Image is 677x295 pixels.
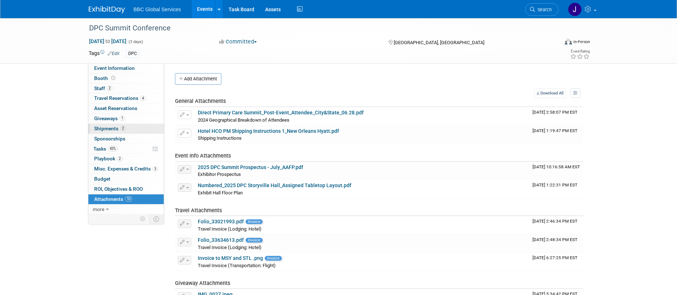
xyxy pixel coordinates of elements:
a: Attachments10 [88,194,164,204]
td: Upload Timestamp [530,107,583,125]
a: Invoice to MSY and STL .png [198,255,263,261]
span: Upload Timestamp [532,164,580,169]
a: Staff2 [88,84,164,93]
span: ROI, Objectives & ROO [94,186,143,192]
td: Upload Timestamp [530,235,583,253]
div: Event Format [516,38,590,49]
span: Upload Timestamp [532,255,577,260]
span: 2 [117,156,122,161]
span: Event Info Attachments [175,152,231,159]
td: Upload Timestamp [530,162,583,180]
img: Jennifer Benedict [568,3,582,16]
span: Booth [94,75,117,81]
span: 10 [125,196,132,202]
span: Tasks [93,146,118,152]
td: Tags [89,50,120,58]
span: Upload Timestamp [532,128,577,133]
span: 3 [152,166,158,172]
span: Giveaway Attachments [175,280,230,286]
span: Sponsorships [94,136,125,142]
div: DPC Summit Conference [87,22,548,35]
a: Booth [88,73,164,83]
a: Download All [534,88,566,98]
a: ROI, Objectives & ROO [88,184,164,194]
span: Upload Timestamp [532,237,577,242]
span: Travel Invoice (Lodging: Hotel) [198,245,262,250]
span: to [104,38,111,44]
img: ExhibitDay [89,6,125,13]
span: [DATE] [DATE] [89,38,127,45]
span: Exhibitor Prospectus [198,172,241,177]
span: 2 [120,126,126,131]
span: 2024 Geographical Breakdown of Attendees [198,117,289,123]
span: Shipments [94,126,126,131]
td: Toggle Event Tabs [149,214,164,224]
a: Budget [88,174,164,184]
a: Hotel HCO PM Shipping Instructions 1_New Orleans Hyatt.pdf [198,128,339,134]
a: Folio_33634613.pdf [198,237,244,243]
a: Direct Primary Care Summit_Post-Event_Attendee_City&State_06.28.pdf [198,110,364,115]
span: 2 [107,85,112,91]
span: Upload Timestamp [532,182,577,187]
span: [GEOGRAPHIC_DATA], [GEOGRAPHIC_DATA] [394,40,484,45]
span: Search [535,7,552,12]
span: Travel Reservations [94,95,146,101]
div: Event Rating [570,50,590,53]
td: Personalize Event Tab Strip [137,214,149,224]
span: Travel Invoice (Transportation: Flight) [198,263,276,268]
span: 1 [120,115,125,121]
span: Attachments [94,196,132,202]
span: Misc. Expenses & Credits [94,166,158,172]
span: 4 [140,96,146,101]
a: Shipments2 [88,124,164,134]
span: Asset Reservations [94,105,137,111]
span: BBC Global Services [134,7,181,12]
td: Upload Timestamp [530,216,583,234]
a: Playbook2 [88,154,164,164]
span: Invoice [246,238,263,243]
span: Travel Invoice (Lodging: Hotel) [198,226,262,232]
a: Search [525,3,559,16]
img: Format-Inperson.png [565,39,572,45]
a: 2025 DPC Summit Prospectus - July_AAFP.pdf [198,164,303,170]
button: Add Attachment [175,73,221,85]
a: Asset Reservations [88,104,164,113]
a: more [88,205,164,214]
button: Committed [217,38,260,46]
div: DPC [126,50,139,58]
span: Exhibit Hall Floor Plan [198,190,243,195]
span: Playbook [94,156,122,161]
span: (3 days) [128,39,143,44]
span: 43% [108,146,118,151]
span: Event Information [94,65,135,71]
a: Tasks43% [88,144,164,154]
span: Upload Timestamp [532,110,577,115]
a: Giveaways1 [88,114,164,123]
span: Upload Timestamp [532,219,577,224]
span: Invoice [265,256,282,261]
a: Edit [108,51,120,56]
td: Upload Timestamp [530,126,583,144]
div: In-Person [573,39,590,45]
td: Upload Timestamp [530,180,583,198]
span: Shipping Instructions [198,135,242,141]
span: General Attachments [175,98,226,104]
span: Staff [94,85,112,91]
a: Sponsorships [88,134,164,144]
a: Folio_33021993.pdf [198,219,244,224]
span: Booth not reserved yet [110,75,117,81]
span: Giveaways [94,115,125,121]
td: Upload Timestamp [530,253,583,271]
span: Budget [94,176,110,182]
a: Misc. Expenses & Credits3 [88,164,164,174]
span: Invoice [246,219,263,224]
span: more [93,206,104,212]
a: Travel Reservations4 [88,93,164,103]
a: Event Information [88,63,164,73]
span: Travel Attachments [175,207,222,214]
a: Numbered_2025 DPC Storyville Hall_Assigned Tabletop Layout.pdf [198,182,351,188]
